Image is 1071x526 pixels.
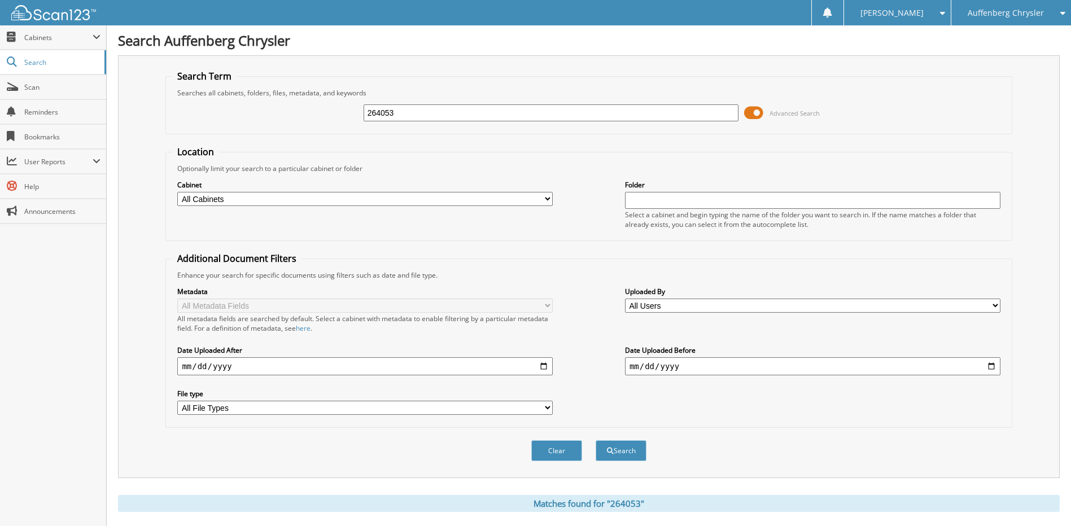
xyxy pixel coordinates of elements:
[177,357,553,375] input: start
[625,287,1000,296] label: Uploaded By
[24,58,99,67] span: Search
[172,70,237,82] legend: Search Term
[24,207,100,216] span: Announcements
[172,270,1006,280] div: Enhance your search for specific documents using filters such as date and file type.
[625,180,1000,190] label: Folder
[172,88,1006,98] div: Searches all cabinets, folders, files, metadata, and keywords
[177,345,553,355] label: Date Uploaded After
[11,5,96,20] img: scan123-logo-white.svg
[296,323,311,333] a: here
[770,109,820,117] span: Advanced Search
[177,314,553,333] div: All metadata fields are searched by default. Select a cabinet with metadata to enable filtering b...
[24,82,100,92] span: Scan
[860,10,924,16] span: [PERSON_NAME]
[177,389,553,398] label: File type
[172,252,302,265] legend: Additional Document Filters
[531,440,582,461] button: Clear
[24,33,93,42] span: Cabinets
[177,180,553,190] label: Cabinet
[177,287,553,296] label: Metadata
[172,164,1006,173] div: Optionally limit your search to a particular cabinet or folder
[625,345,1000,355] label: Date Uploaded Before
[172,146,220,158] legend: Location
[24,132,100,142] span: Bookmarks
[24,182,100,191] span: Help
[968,10,1044,16] span: Auffenberg Chrysler
[625,210,1000,229] div: Select a cabinet and begin typing the name of the folder you want to search in. If the name match...
[596,440,646,461] button: Search
[625,357,1000,375] input: end
[24,107,100,117] span: Reminders
[24,157,93,166] span: User Reports
[118,31,1060,50] h1: Search Auffenberg Chrysler
[118,495,1060,512] div: Matches found for "264053"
